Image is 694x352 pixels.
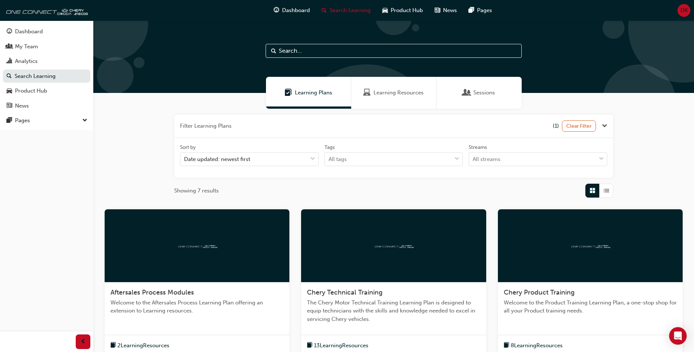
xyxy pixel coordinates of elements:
[477,6,492,15] span: Pages
[310,154,315,164] span: down-icon
[3,84,90,98] a: Product Hub
[322,6,327,15] span: search-icon
[436,77,522,109] a: SessionsSessions
[266,77,351,109] a: Learning PlansLearning Plans
[454,154,459,164] span: down-icon
[3,99,90,113] a: News
[15,102,29,110] div: News
[177,242,217,249] img: oneconnect
[7,73,12,80] span: search-icon
[282,6,310,15] span: Dashboard
[184,155,250,164] div: Date updated: newest first
[374,89,424,97] span: Learning Resources
[7,58,12,65] span: chart-icon
[15,57,38,65] div: Analytics
[15,87,47,95] div: Product Hub
[271,47,276,55] span: Search
[266,44,522,58] input: Search...
[307,341,368,350] button: book-icon13LearningResources
[473,89,495,97] span: Sessions
[295,89,332,97] span: Learning Plans
[429,3,463,18] a: news-iconNews
[7,88,12,94] span: car-icon
[15,116,30,125] div: Pages
[504,341,563,350] button: book-icon8LearningResources
[463,89,470,97] span: Sessions
[391,6,423,15] span: Product Hub
[325,144,335,151] div: Tags
[469,6,474,15] span: pages-icon
[285,89,292,97] span: Learning Plans
[180,144,196,151] div: Sort by
[435,6,440,15] span: news-icon
[3,40,90,53] a: My Team
[669,327,687,345] div: Open Intercom Messenger
[562,120,596,132] button: Clear Filter
[4,3,88,18] img: oneconnect
[307,288,383,296] span: Chery Technical Training
[3,114,90,127] button: Pages
[570,242,610,249] img: oneconnect
[325,144,463,166] label: tagOptions
[463,3,498,18] a: pages-iconPages
[3,23,90,114] button: DashboardMy TeamAnalyticsSearch LearningProduct HubNews
[504,341,509,350] span: book-icon
[3,25,90,38] a: Dashboard
[504,288,575,296] span: Chery Product Training
[590,187,595,195] span: Grid
[602,122,607,130] button: Close the filter
[329,155,347,164] div: All tags
[680,6,688,15] span: DK
[374,242,414,249] img: oneconnect
[110,341,116,350] span: book-icon
[7,29,12,35] span: guage-icon
[307,341,312,350] span: book-icon
[3,70,90,83] a: Search Learning
[599,154,604,164] span: down-icon
[504,299,677,315] span: Welcome to the Product Training Learning Plan, a one-stop shop for all your Product training needs.
[110,341,169,350] button: book-icon2LearningResources
[678,4,690,17] button: DK
[604,187,609,195] span: List
[110,288,194,296] span: Aftersales Process Modules
[330,6,371,15] span: Search Learning
[7,103,12,109] span: news-icon
[382,6,388,15] span: car-icon
[274,6,279,15] span: guage-icon
[307,299,480,323] span: The Chery Motor Technical Training Learning Plan is designed to equip technicians with the skills...
[117,341,169,350] span: 2 Learning Resources
[268,3,316,18] a: guage-iconDashboard
[469,144,487,151] div: Streams
[473,155,500,164] div: All streams
[443,6,457,15] span: News
[110,299,284,315] span: Welcome to the Aftersales Process Learning Plan offering an extension to Learning resources.
[316,3,376,18] a: search-iconSearch Learning
[7,44,12,50] span: people-icon
[363,89,371,97] span: Learning Resources
[15,27,43,36] div: Dashboard
[3,55,90,68] a: Analytics
[314,341,368,350] span: 13 Learning Resources
[7,117,12,124] span: pages-icon
[82,116,87,126] span: down-icon
[511,341,563,350] span: 8 Learning Resources
[80,337,86,347] span: prev-icon
[351,77,436,109] a: Learning ResourcesLearning Resources
[15,42,38,51] div: My Team
[376,3,429,18] a: car-iconProduct Hub
[174,187,219,195] span: Showing 7 results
